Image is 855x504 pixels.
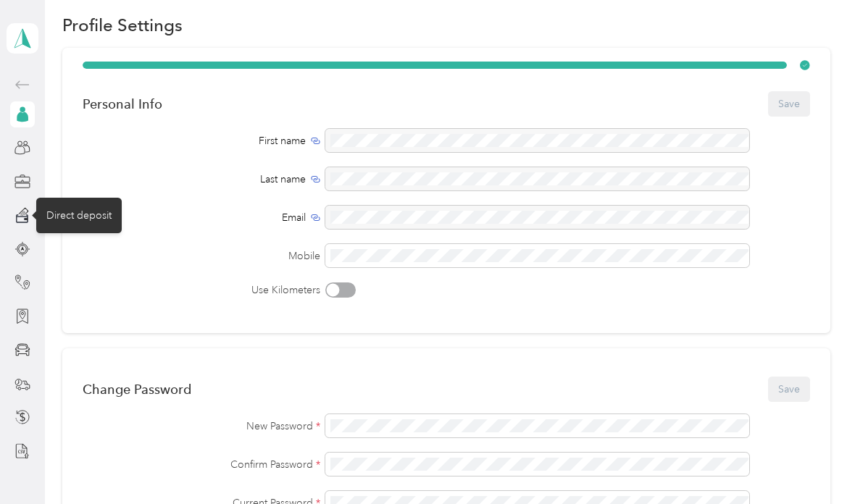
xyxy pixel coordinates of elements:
[83,96,162,112] div: Personal Info
[260,172,306,187] span: Last name
[83,248,320,264] label: Mobile
[259,133,306,148] span: First name
[36,198,122,233] div: Direct deposit
[83,419,320,434] label: New Password
[83,457,320,472] label: Confirm Password
[83,382,191,397] div: Change Password
[83,282,320,298] label: Use Kilometers
[774,423,855,504] iframe: Everlance-gr Chat Button Frame
[282,210,306,225] span: Email
[62,17,183,33] h1: Profile Settings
